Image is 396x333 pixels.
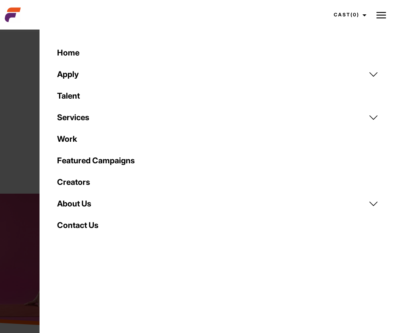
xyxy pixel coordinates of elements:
img: cropped-aefm-brand-fav-22-square.png [5,7,21,23]
a: Cast(0) [327,4,371,26]
a: Contact Us [52,214,383,236]
a: Services [52,107,383,128]
a: Talent [52,85,383,107]
a: Work [52,128,383,150]
a: Home [52,42,383,63]
img: Burger icon [376,10,386,20]
a: Featured Campaigns [52,150,383,171]
a: Creators [52,171,383,193]
a: About Us [52,193,383,214]
a: Apply [52,63,383,85]
span: (0) [350,12,359,18]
